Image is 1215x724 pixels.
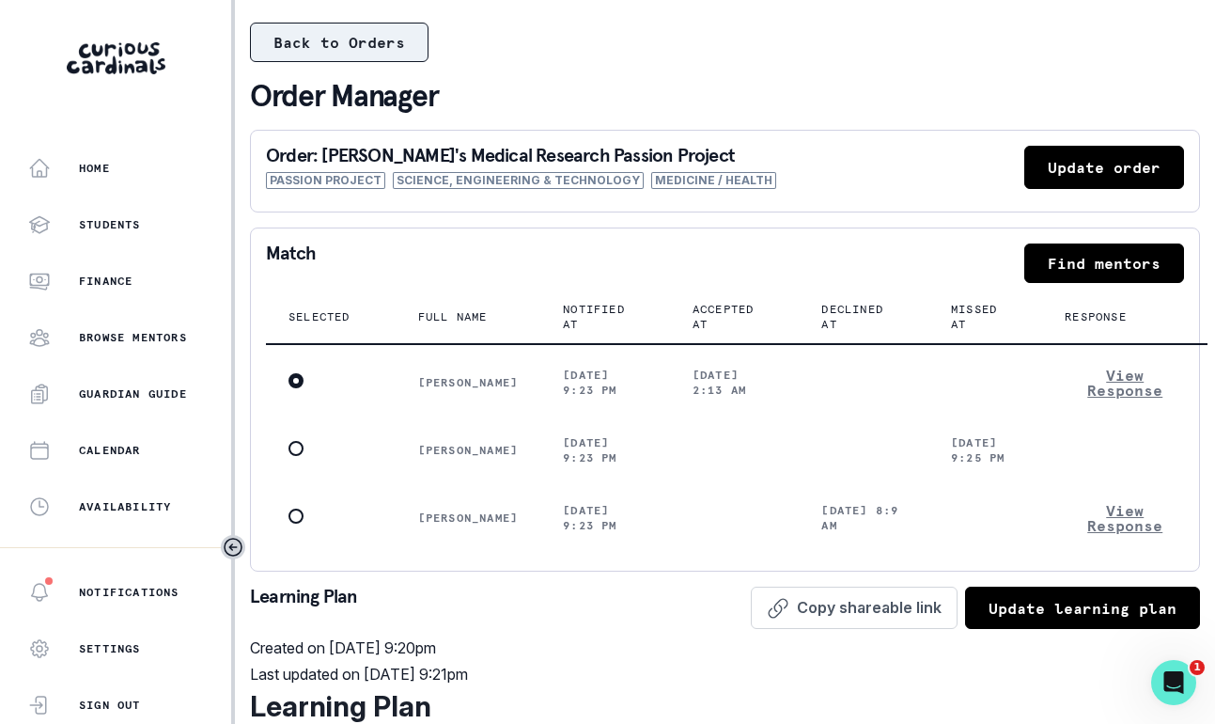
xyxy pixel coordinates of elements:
[79,330,187,345] p: Browse Mentors
[79,274,132,289] p: Finance
[79,443,141,458] p: Calendar
[79,641,141,656] p: Settings
[393,172,644,189] span: Science, Engineering & Technology
[250,23,428,62] button: Back to Orders
[821,503,906,533] p: [DATE] 8:9 am
[79,585,179,600] p: Notifications
[951,302,997,332] p: Missed at
[418,511,519,526] p: [PERSON_NAME]
[1065,360,1185,405] button: View Response
[79,698,141,713] p: Sign Out
[821,302,883,332] p: Declined at
[79,499,171,514] p: Availability
[563,302,625,332] p: Notified at
[951,435,1020,465] p: [DATE] 9:25 pm
[418,443,519,458] p: [PERSON_NAME]
[651,172,776,189] span: Medicine / Health
[563,368,647,398] p: [DATE] 9:23 pm
[266,172,385,189] span: Passion Project
[250,587,358,629] p: Learning Plan
[79,386,187,401] p: Guardian Guide
[418,309,488,324] p: Full name
[1065,496,1185,541] button: View Response
[751,587,958,629] button: Copy shareable link
[266,146,776,165] p: Order: [PERSON_NAME]'s Medical Research Passion Project
[1065,309,1127,324] p: Response
[965,587,1200,629] button: Update learning plan
[79,217,141,232] p: Students
[221,535,245,559] button: Toggle sidebar
[563,435,647,465] p: [DATE] 9:23 pm
[1024,146,1184,189] button: Update order
[1190,660,1205,675] span: 1
[79,161,110,176] p: Home
[266,244,316,283] p: Match
[1024,244,1184,283] button: Find mentors
[250,663,1200,685] p: Last updated on [DATE] 9:21pm
[693,302,755,332] p: Accepted at
[1151,660,1196,705] iframe: Intercom live chat
[563,503,647,533] p: [DATE] 9:23 pm
[693,368,777,398] p: [DATE] 2:13 am
[418,375,519,390] p: [PERSON_NAME]
[250,637,1200,659] p: Created on [DATE] 9:20pm
[67,42,165,74] img: Curious Cardinals Logo
[288,309,350,324] p: Selected
[250,77,1200,115] p: Order Manager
